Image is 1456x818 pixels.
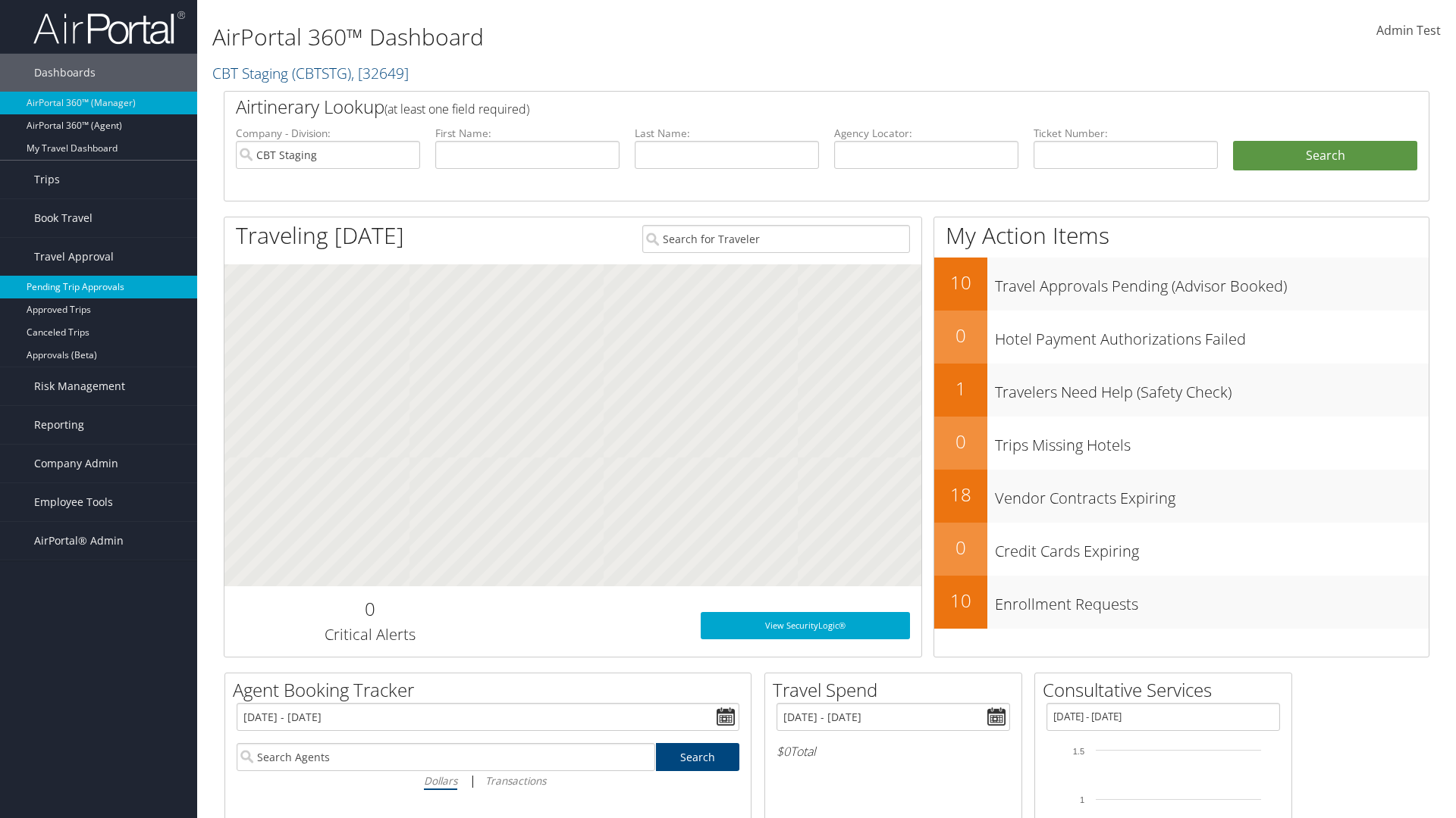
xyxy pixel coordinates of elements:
[236,596,504,622] h2: 0
[351,63,409,83] span: , [ 32649 ]
[934,364,1429,417] a: 1Travelers Need Help (Safety Check)
[777,743,790,760] span: $0
[424,773,457,788] i: Dollars
[233,677,751,703] h2: Agent Booking Tracker
[435,126,620,141] label: First Name:
[934,417,1429,470] a: 0Trips Missing Hotels
[1233,141,1417,171] button: Search
[212,63,409,83] a: CBT Staging
[995,533,1429,562] h3: Credit Cards Expiring
[995,586,1429,615] h3: Enrollment Requests
[995,427,1429,456] h3: Trips Missing Hotels
[934,323,987,348] h2: 0
[995,268,1429,297] h3: Travel Approvals Pending (Advisor Booked)
[934,270,987,295] h2: 10
[995,321,1429,350] h3: Hotel Payment Authorizations Failed
[934,470,1429,523] a: 18Vendor Contracts Expiring
[934,523,1429,576] a: 0Credit Cards Expiring
[1376,8,1441,55] a: Admin Test
[34,199,93,237] span: Book Travel
[1073,747,1084,756] tspan: 1.5
[237,743,655,771] input: Search Agents
[934,376,987,401] h2: 1
[934,588,987,613] h2: 10
[34,238,114,276] span: Travel Approval
[236,94,1317,120] h2: Airtinerary Lookup
[1080,795,1084,804] tspan: 1
[236,624,504,645] h3: Critical Alerts
[34,406,84,444] span: Reporting
[384,101,529,117] span: (at least one field required)
[1043,677,1291,703] h2: Consultative Services
[934,311,1429,364] a: 0Hotel Payment Authorizations Failed
[934,576,1429,629] a: 10Enrollment Requests
[934,258,1429,311] a: 10Travel Approvals Pending (Advisor Booked)
[236,126,420,141] label: Company - Division:
[33,10,185,45] img: airportal-logo.png
[834,126,1018,141] label: Agency Locator:
[34,367,125,405] span: Risk Management
[292,63,351,83] span: ( CBTSTG )
[934,535,987,560] h2: 0
[934,482,987,507] h2: 18
[34,54,96,92] span: Dashboards
[995,480,1429,509] h3: Vendor Contracts Expiring
[1376,22,1441,39] span: Admin Test
[1034,126,1218,141] label: Ticket Number:
[212,21,1031,53] h1: AirPortal 360™ Dashboard
[635,126,819,141] label: Last Name:
[656,743,740,771] a: Search
[34,161,60,198] span: Trips
[34,522,124,560] span: AirPortal® Admin
[934,429,987,454] h2: 0
[237,771,739,790] div: |
[773,677,1021,703] h2: Travel Spend
[777,743,1010,760] h6: Total
[34,445,118,482] span: Company Admin
[701,612,910,639] a: View SecurityLogic®
[485,773,546,788] i: Transactions
[934,220,1429,251] h1: My Action Items
[642,225,910,253] input: Search for Traveler
[995,374,1429,403] h3: Travelers Need Help (Safety Check)
[34,483,113,521] span: Employee Tools
[236,220,404,251] h1: Traveling [DATE]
